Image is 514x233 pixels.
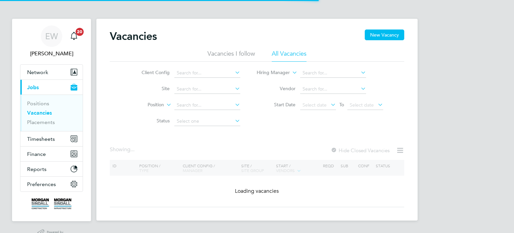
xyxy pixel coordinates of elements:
[131,69,170,75] label: Client Config
[20,25,83,58] a: EW[PERSON_NAME]
[131,146,135,153] span: ...
[257,102,295,108] label: Start Date
[20,50,83,58] span: Emma Wells
[76,28,84,36] span: 20
[31,198,72,209] img: morgansindall-logo-retina.png
[110,30,157,43] h2: Vacancies
[251,69,290,76] label: Hiring Manager
[131,85,170,92] label: Site
[27,151,46,157] span: Finance
[20,162,83,176] button: Reports
[337,100,346,109] span: To
[45,32,58,41] span: EW
[174,84,240,94] input: Search for...
[27,181,56,187] span: Preferences
[27,69,48,75] span: Network
[20,80,83,95] button: Jobs
[272,50,307,62] li: All Vacancies
[27,100,49,107] a: Positions
[27,110,52,116] a: Vacancies
[303,102,327,108] span: Select date
[27,119,55,125] a: Placements
[174,101,240,110] input: Search for...
[131,118,170,124] label: Status
[174,117,240,126] input: Select one
[27,84,39,91] span: Jobs
[110,146,136,153] div: Showing
[20,147,83,161] button: Finance
[27,166,47,172] span: Reports
[20,177,83,191] button: Preferences
[20,198,83,209] a: Go to home page
[20,131,83,146] button: Timesheets
[67,25,81,47] a: 20
[20,65,83,79] button: Network
[300,68,366,78] input: Search for...
[257,85,295,92] label: Vendor
[125,102,164,108] label: Position
[350,102,374,108] span: Select date
[12,19,91,221] nav: Main navigation
[174,68,240,78] input: Search for...
[331,147,390,154] label: Hide Closed Vacancies
[27,136,55,142] span: Timesheets
[207,50,255,62] li: Vacancies I follow
[20,95,83,131] div: Jobs
[365,30,404,40] button: New Vacancy
[300,84,366,94] input: Search for...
